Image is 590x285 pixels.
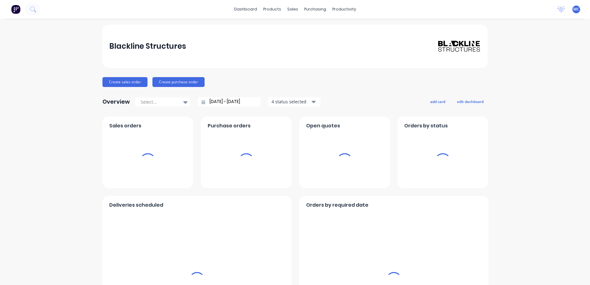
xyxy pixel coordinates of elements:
[301,5,329,14] div: purchasing
[102,77,147,87] button: Create sales order
[329,5,359,14] div: productivity
[231,5,260,14] a: dashboard
[453,97,488,105] button: edit dashboard
[109,122,141,130] span: Sales orders
[260,5,284,14] div: products
[404,122,448,130] span: Orders by status
[152,77,205,87] button: Create purchase order
[11,5,20,14] img: Factory
[284,5,301,14] div: sales
[573,6,579,12] span: MC
[268,97,321,106] button: 4 status selected
[208,122,251,130] span: Purchase orders
[426,97,449,105] button: add card
[102,96,130,108] div: Overview
[306,201,368,209] span: Orders by required date
[306,122,340,130] span: Open quotes
[272,98,310,105] div: 4 status selected
[438,40,481,52] img: Blackline Structures
[109,201,163,209] span: Deliveries scheduled
[109,40,186,52] div: Blackline Structures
